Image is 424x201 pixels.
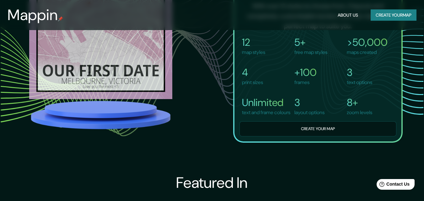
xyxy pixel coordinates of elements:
[294,79,317,86] p: frames
[242,49,265,56] p: map styles
[294,36,327,49] h4: 5+
[239,121,396,137] button: Create your map
[347,36,388,49] h4: >50,000
[347,66,372,79] h4: 3
[242,96,290,109] h4: Unlimited
[242,79,263,86] p: print sizes
[294,66,317,79] h4: +100
[347,49,388,56] p: maps created
[371,9,416,21] button: Create yourmap
[347,96,372,109] h4: 8+
[347,109,372,116] p: zoom levels
[294,109,325,116] p: layout options
[294,96,325,109] h4: 3
[294,49,327,56] p: free map styles
[242,109,290,116] p: text and frame colours
[58,16,63,21] img: mappin-pin
[347,79,372,86] p: text options
[8,6,58,24] h3: Mappin
[176,174,248,192] h3: Featured In
[29,99,172,131] img: platform.png
[242,36,265,49] h4: 12
[242,66,263,79] h4: 4
[335,9,361,21] button: About Us
[368,177,417,194] iframe: Help widget launcher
